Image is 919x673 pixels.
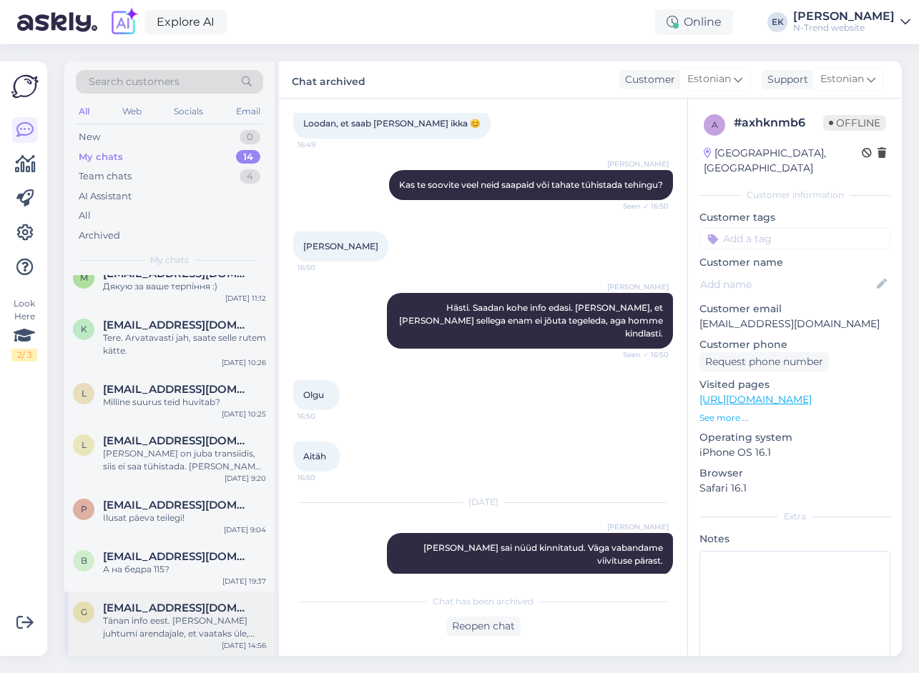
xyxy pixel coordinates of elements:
[225,293,266,304] div: [DATE] 11:12
[224,524,266,535] div: [DATE] 9:04
[699,532,890,547] p: Notes
[119,102,144,121] div: Web
[81,504,87,514] span: p
[699,316,890,331] p: [EMAIL_ADDRESS][DOMAIN_NAME]
[103,550,252,563] span: bezloxov@gmail.com
[79,229,120,243] div: Archived
[298,472,351,483] span: 16:50
[79,169,132,184] div: Team chats
[793,11,910,34] a: [PERSON_NAME]N-Trend website
[699,393,812,406] a: [URL][DOMAIN_NAME]
[81,607,87,617] span: G
[103,614,266,640] div: Tänan info eest. [PERSON_NAME] juhtumi arendajale, et vaataks üle, milles probleem võib olla.
[699,481,890,496] p: Safari 16.1
[433,595,534,608] span: Chat has been archived
[607,281,669,292] span: [PERSON_NAME]
[103,499,252,512] span: petersone.agita@inbox.lv
[619,72,675,87] div: Customer
[712,119,718,130] span: a
[103,331,266,357] div: Tere. Arvatavasti jah, saate selle rutem kätte.
[103,447,266,473] div: [PERSON_NAME] on juba transiidis, siis ei saa tühistada. [PERSON_NAME] välja pole saadetud, siis ...
[103,563,266,576] div: А на бедра 115?
[615,349,669,360] span: Seen ✓ 16:50
[823,115,886,131] span: Offline
[820,71,864,87] span: Estonian
[150,254,189,266] span: My chats
[699,412,890,424] p: See more ...
[240,130,260,144] div: 0
[699,189,890,201] div: Customer information
[144,10,227,34] a: Explore AI
[298,139,351,150] span: 16:49
[793,22,895,34] div: N-Trend website
[699,352,829,372] div: Request phone number
[607,159,669,169] span: [PERSON_NAME]
[446,617,521,636] div: Reopen chat
[222,409,266,419] div: [DATE] 10:25
[79,189,132,204] div: AI Assistant
[699,445,890,460] p: iPhone OS 16.1
[236,150,260,164] div: 14
[303,389,324,400] span: Olgu
[699,255,890,270] p: Customer name
[103,434,252,447] span: laurule@inbox.lv
[82,388,87,399] span: l
[11,349,37,362] div: 2 / 3
[103,396,266,409] div: Milline suurus teid huvitab?
[225,473,266,484] div: [DATE] 9:20
[222,576,266,587] div: [DATE] 19:37
[103,512,266,524] div: Ilusat päeva teilegi!
[303,451,326,462] span: Aitäh
[103,280,266,293] div: Дякую за ваше терпіння :)
[615,201,669,211] span: Seen ✓ 16:50
[222,640,266,651] div: [DATE] 14:56
[233,102,263,121] div: Email
[699,510,890,523] div: Extra
[79,150,123,164] div: My chats
[704,146,862,176] div: [GEOGRAPHIC_DATA], [GEOGRAPHIC_DATA]
[687,71,731,87] span: Estonian
[81,324,87,334] span: K
[699,210,890,225] p: Customer tags
[699,228,890,249] input: Add a tag
[699,466,890,481] p: Browser
[303,118,481,129] span: Loodan, et saab [PERSON_NAME] ikka 😊
[298,262,351,273] span: 16:50
[222,357,266,368] div: [DATE] 10:26
[11,297,37,362] div: Look Here
[399,179,663,190] span: Kas te soovite veel neid saapaid või tahate tühistada tehingu?
[700,276,874,292] input: Add name
[76,102,92,121] div: All
[399,302,665,339] span: Hästi. Saadan kohe info edasi. [PERSON_NAME], et [PERSON_NAME] sellega enam ei jõuta tegeleda, ag...
[82,439,87,450] span: l
[79,130,100,144] div: New
[292,70,365,89] label: Chat archived
[762,72,808,87] div: Support
[103,383,252,396] span: li88@mail.ru
[103,319,252,331] span: Klairepuu@hotmail.com
[655,9,733,35] div: Online
[734,114,823,131] div: # axhknmb6
[699,377,890,392] p: Visited pages
[293,496,673,509] div: [DATE]
[423,542,665,566] span: [PERSON_NAME] sai nüüd kinnitatud. Väga vabandame viivituse pärast.
[767,12,787,32] div: EK
[699,301,890,316] p: Customer email
[109,7,139,37] img: explore-ai
[298,411,351,422] span: 16:50
[793,11,895,22] div: [PERSON_NAME]
[171,102,206,121] div: Socials
[81,555,87,566] span: b
[103,602,252,614] span: Greetelinholm@gmail.com
[303,241,378,251] span: [PERSON_NAME]
[607,522,669,532] span: [PERSON_NAME]
[699,430,890,445] p: Operating system
[240,169,260,184] div: 4
[699,337,890,352] p: Customer phone
[79,209,91,223] div: All
[11,73,39,100] img: Askly Logo
[89,74,180,89] span: Search customers
[80,272,88,283] span: m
